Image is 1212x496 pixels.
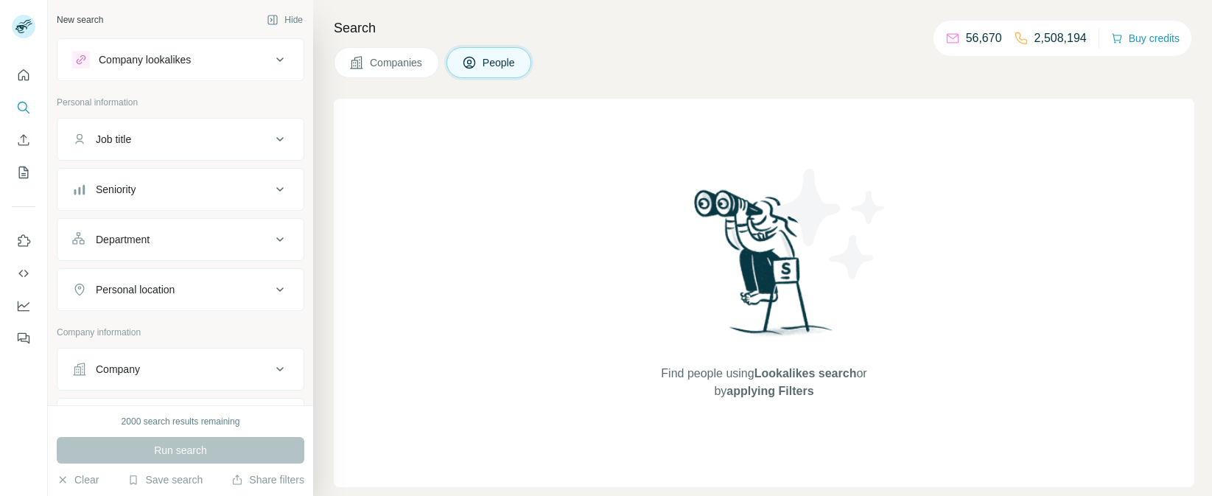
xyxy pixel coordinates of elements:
button: Buy credits [1111,28,1180,49]
button: Company [57,352,304,387]
div: Company [96,362,140,377]
div: Department [96,232,150,247]
p: 2,508,194 [1034,29,1087,47]
button: Seniority [57,172,304,207]
button: Share filters [231,472,304,487]
button: Feedback [12,325,35,352]
h4: Search [334,18,1194,38]
p: 56,670 [966,29,1002,47]
div: Personal location [96,282,175,297]
div: New search [57,13,103,27]
span: applying Filters [726,385,813,397]
button: Dashboard [12,293,35,319]
span: Companies [370,55,424,70]
button: Enrich CSV [12,127,35,153]
p: Personal information [57,96,304,109]
button: Use Surfe API [12,260,35,287]
div: 2000 search results remaining [122,415,240,428]
button: Job title [57,122,304,157]
span: Lookalikes search [754,367,857,380]
button: Quick start [12,62,35,88]
img: Surfe Illustration - Woman searching with binoculars [687,186,841,350]
button: Company lookalikes [57,42,304,77]
span: People [483,55,516,70]
button: Clear [57,472,99,487]
div: Company lookalikes [99,52,191,67]
p: Company information [57,326,304,339]
div: Seniority [96,182,136,197]
button: Hide [256,9,313,31]
button: Search [12,94,35,121]
button: Personal location [57,272,304,307]
div: Job title [96,132,131,147]
button: Save search [127,472,203,487]
img: Surfe Illustration - Stars [764,158,897,290]
button: Use Surfe on LinkedIn [12,228,35,254]
span: Find people using or by [646,365,882,400]
button: My lists [12,159,35,186]
button: Department [57,222,304,257]
button: Industry [57,402,304,437]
